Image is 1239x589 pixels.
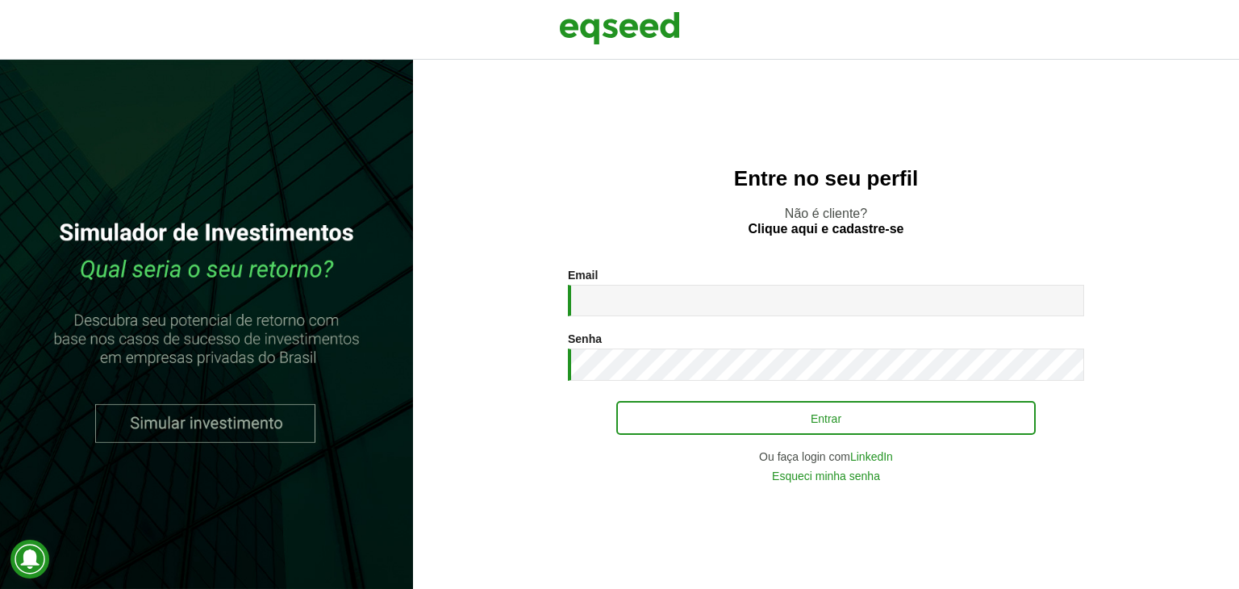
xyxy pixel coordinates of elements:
[568,451,1084,462] div: Ou faça login com
[749,223,904,236] a: Clique aqui e cadastre-se
[850,451,893,462] a: LinkedIn
[559,8,680,48] img: EqSeed Logo
[445,167,1207,190] h2: Entre no seu perfil
[616,401,1036,435] button: Entrar
[568,333,602,345] label: Senha
[445,206,1207,236] p: Não é cliente?
[772,470,880,482] a: Esqueci minha senha
[568,269,598,281] label: Email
